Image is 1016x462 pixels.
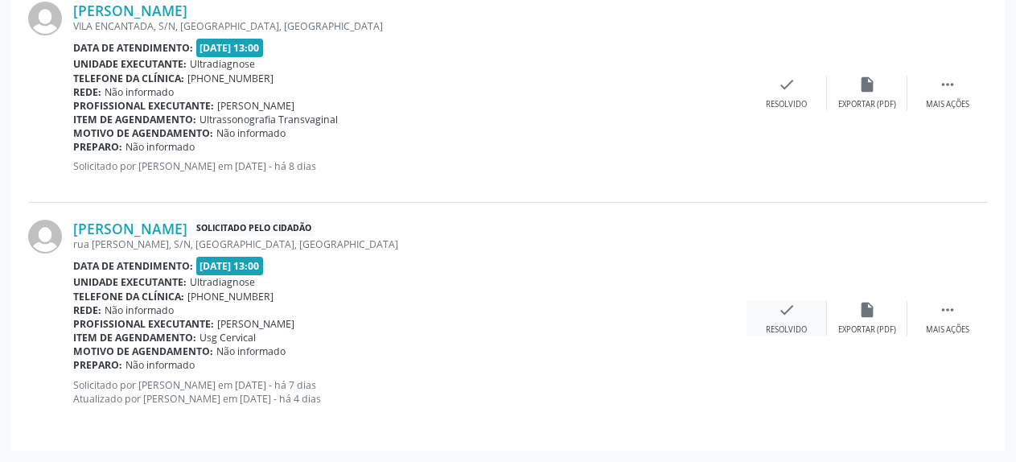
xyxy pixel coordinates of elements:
[105,85,174,99] span: Não informado
[73,331,196,344] b: Item de agendamento:
[73,99,214,113] b: Profissional executante:
[125,358,195,372] span: Não informado
[926,324,969,336] div: Mais ações
[199,113,338,126] span: Ultrassonografia Transvaginal
[193,221,315,237] span: Solicitado pelo cidadão
[73,2,187,19] a: [PERSON_NAME]
[217,99,294,113] span: [PERSON_NAME]
[125,140,195,154] span: Não informado
[73,378,747,406] p: Solicitado por [PERSON_NAME] em [DATE] - há 7 dias Atualizado por [PERSON_NAME] em [DATE] - há 4 ...
[187,72,274,85] span: [PHONE_NUMBER]
[778,76,796,93] i: check
[73,344,213,358] b: Motivo de agendamento:
[939,301,956,319] i: 
[199,331,256,344] span: Usg Cervical
[838,324,896,336] div: Exportar (PDF)
[858,76,876,93] i: insert_drive_file
[217,317,294,331] span: [PERSON_NAME]
[73,72,184,85] b: Telefone da clínica:
[190,57,255,71] span: Ultradiagnose
[73,290,184,303] b: Telefone da clínica:
[766,324,807,336] div: Resolvido
[105,303,174,317] span: Não informado
[858,301,876,319] i: insert_drive_file
[216,126,286,140] span: Não informado
[73,317,214,331] b: Profissional executante:
[73,303,101,317] b: Rede:
[778,301,796,319] i: check
[73,358,122,372] b: Preparo:
[73,275,187,289] b: Unidade executante:
[73,159,747,173] p: Solicitado por [PERSON_NAME] em [DATE] - há 8 dias
[926,99,969,110] div: Mais ações
[838,99,896,110] div: Exportar (PDF)
[187,290,274,303] span: [PHONE_NUMBER]
[28,220,62,254] img: img
[73,57,187,71] b: Unidade executante:
[73,85,101,99] b: Rede:
[196,257,264,275] span: [DATE] 13:00
[766,99,807,110] div: Resolvido
[73,220,187,237] a: [PERSON_NAME]
[196,39,264,57] span: [DATE] 13:00
[73,113,196,126] b: Item de agendamento:
[73,259,193,273] b: Data de atendimento:
[73,140,122,154] b: Preparo:
[216,344,286,358] span: Não informado
[939,76,956,93] i: 
[73,126,213,140] b: Motivo de agendamento:
[73,237,747,251] div: rua [PERSON_NAME], S/N, [GEOGRAPHIC_DATA], [GEOGRAPHIC_DATA]
[190,275,255,289] span: Ultradiagnose
[73,19,747,33] div: VILA ENCANTADA, S/N, [GEOGRAPHIC_DATA], [GEOGRAPHIC_DATA]
[28,2,62,35] img: img
[73,41,193,55] b: Data de atendimento:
